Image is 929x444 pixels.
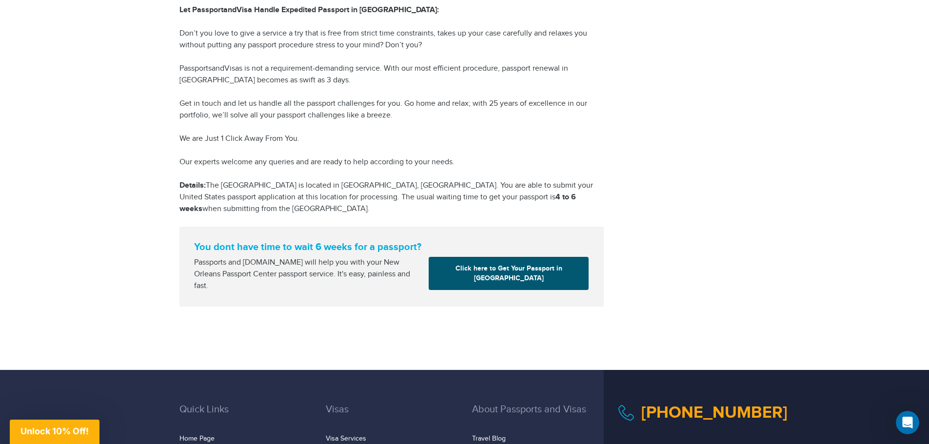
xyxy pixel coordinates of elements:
a: [PHONE_NUMBER] [641,403,788,423]
p: The [GEOGRAPHIC_DATA] is located in [GEOGRAPHIC_DATA], [GEOGRAPHIC_DATA]. You are able to submit ... [179,180,604,215]
strong: 4 to 6 weeks [179,193,576,213]
a: Click here to Get Your Passport in [GEOGRAPHIC_DATA] [429,257,589,290]
div: Passports and [DOMAIN_NAME] will help you with your New Orleans Passport Center passport service.... [190,257,425,292]
strong: You dont have time to wait 6 weeks for a passport? [194,241,589,253]
a: Home Page [179,435,215,443]
p: Don’t you love to give a service a try that is free from strict time constraints, takes up your c... [179,28,604,51]
h3: Quick Links [179,404,311,429]
a: Visa Services [326,435,366,443]
div: Unlock 10% Off! [10,420,99,444]
h3: Visas [326,404,457,429]
p: PassportsandVisas is not a requirement-demanding service. With our most efficient procedure, pass... [179,63,604,86]
iframe: Intercom live chat [896,411,919,434]
p: Our experts welcome any queries and are ready to help according to your needs. [179,156,604,168]
span: Unlock 10% Off! [20,426,89,436]
p: Get in touch and let us handle all the passport challenges for you. Go home and relax; with 25 ye... [179,98,604,121]
a: Travel Blog [472,435,506,443]
h3: About Passports and Visas [472,404,604,429]
p: We are Just 1 Click Away From You. [179,133,604,145]
strong: Let PassportandVisa Handle Expedited Passport in [GEOGRAPHIC_DATA]: [179,5,439,15]
strong: Details: [179,181,206,190]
